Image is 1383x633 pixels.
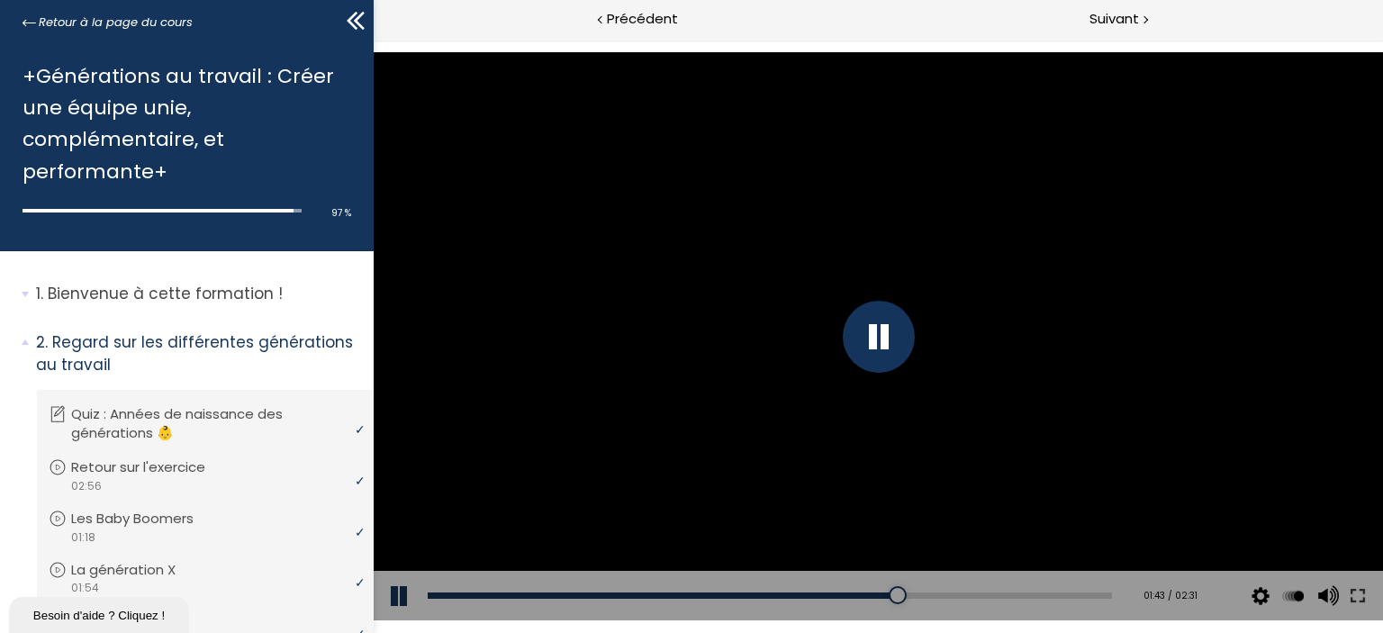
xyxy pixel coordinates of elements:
[1089,8,1139,31] span: Suivant
[906,531,933,582] button: Play back rate
[23,13,193,32] a: Retour à la page du cours
[71,509,221,529] p: Les Baby Boomers
[9,593,193,633] iframe: chat widget
[71,560,203,580] p: La génération X
[71,457,232,477] p: Retour sur l'exercice
[71,404,357,444] p: Quiz : Années de naissance des générations 👶
[36,331,360,375] p: Regard sur les différentes générations au travail
[39,13,193,32] span: Retour à la page du cours
[70,529,95,546] span: 01:18
[938,531,965,582] button: Volume
[70,478,102,494] span: 02:56
[873,531,900,582] button: Video quality
[331,206,351,220] span: 97 %
[36,283,43,305] span: 1.
[36,331,48,354] span: 2.
[36,283,360,305] p: Bienvenue à cette formation !
[23,60,342,187] h1: +Générations au travail : Créer une équipe unie, complémentaire, et performante+
[607,8,678,31] span: Précédent
[70,580,99,596] span: 01:54
[755,548,824,564] div: 01:43 / 02:31
[903,531,936,582] div: Modifier la vitesse de lecture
